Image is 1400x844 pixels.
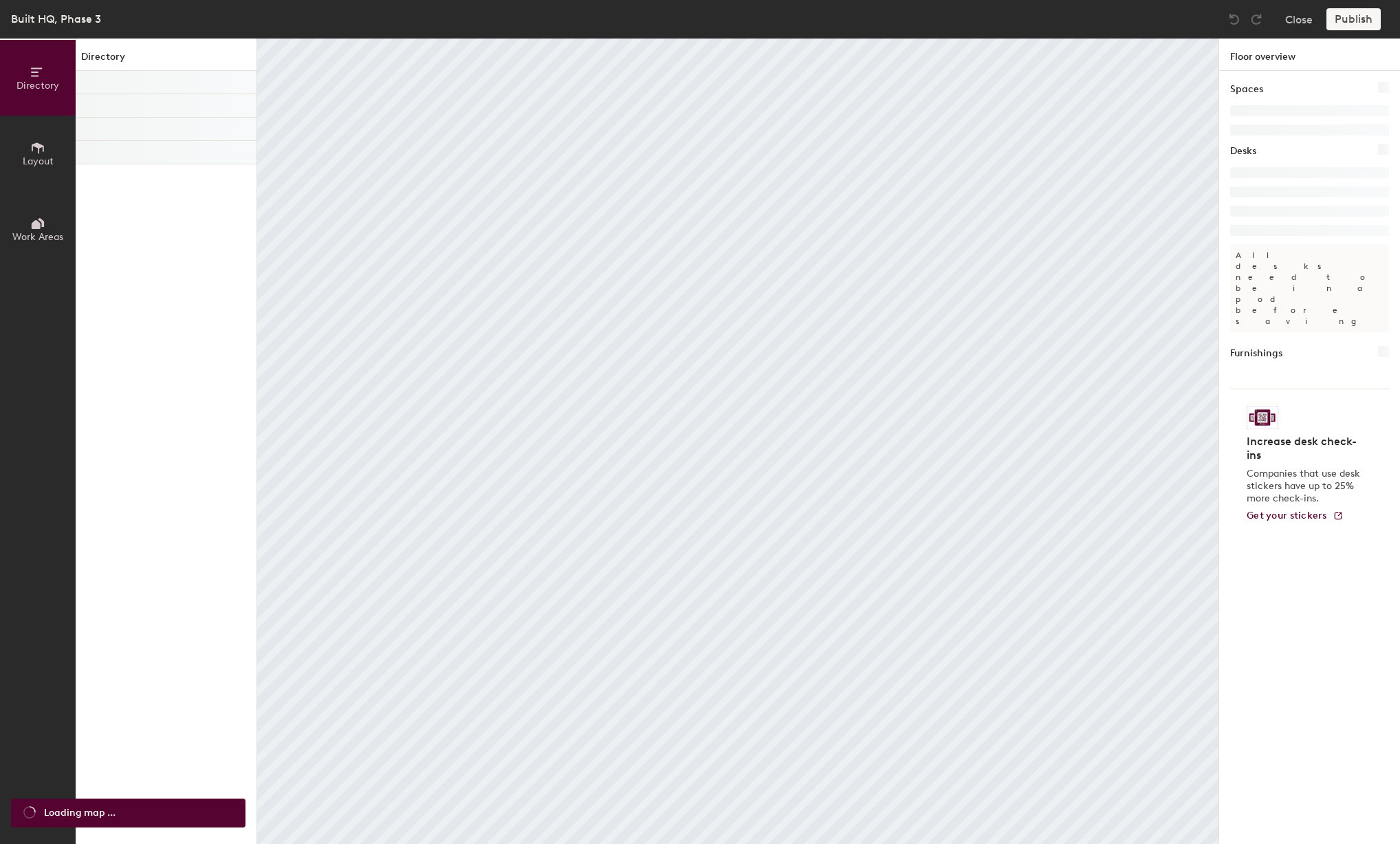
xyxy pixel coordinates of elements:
[17,80,59,91] span: Directory
[1247,510,1327,521] span: Get your stickers
[1219,39,1400,71] h1: Floor overview
[1249,12,1263,26] img: Redo
[1230,346,1282,361] h1: Furnishings
[1230,82,1263,97] h1: Spaces
[1230,244,1389,332] p: All desks need to be in a pod before saving
[1247,435,1364,462] h4: Increase desk check-ins
[257,39,1218,844] canvas: Map
[1247,406,1278,429] img: Sticker logo
[1247,468,1364,505] p: Companies that use desk stickers have up to 25% more check-ins.
[12,231,63,243] span: Work Areas
[1230,144,1256,159] h1: Desks
[1247,510,1344,522] a: Get your stickers
[23,155,54,167] span: Layout
[1285,8,1313,30] button: Close
[1227,12,1241,26] img: Undo
[11,10,101,28] div: Built HQ, Phase 3
[76,50,256,71] h1: Directory
[44,805,116,821] span: Loading map ...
